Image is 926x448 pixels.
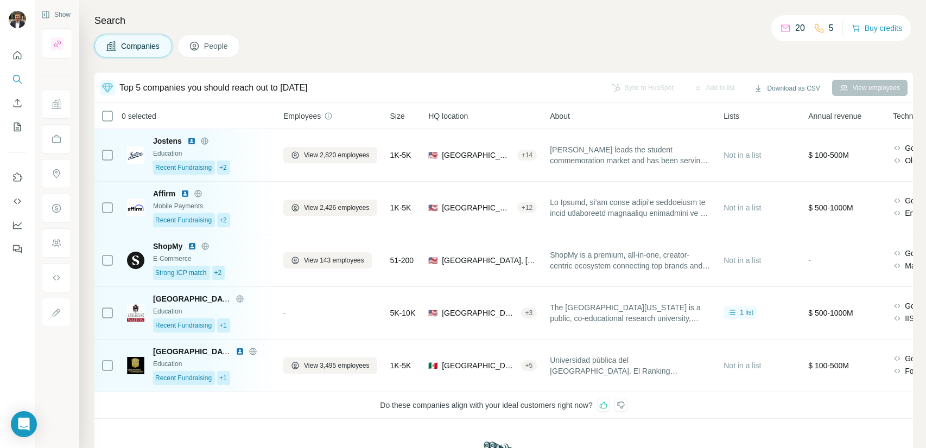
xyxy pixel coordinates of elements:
span: 1K-5K [390,360,411,371]
span: Strong ICP match [155,268,207,278]
span: +1 [219,321,227,330]
span: $ 100-500M [808,361,849,370]
button: Enrich CSV [9,93,26,113]
span: 51-200 [390,255,414,266]
span: Not in a list [724,203,761,212]
span: Not in a list [724,151,761,159]
span: HQ location [428,111,468,121]
span: +1 [219,373,227,383]
img: Logo of Jostens [127,146,144,164]
button: Use Surfe on LinkedIn [9,168,26,187]
span: View 3,495 employees [304,361,370,370]
div: Education [153,149,270,158]
span: Affirm [153,188,175,199]
span: 🇺🇸 [428,255,437,266]
img: LinkedIn logo [187,137,196,145]
span: IIS, [905,313,916,324]
span: Jostens [153,136,182,146]
img: LinkedIn logo [188,242,196,251]
span: 🇺🇸 [428,202,437,213]
span: Employees [283,111,321,121]
div: Mobile Payments [153,201,270,211]
span: Not in a list [724,361,761,370]
span: +2 [219,163,227,172]
span: - [808,256,811,265]
span: +2 [219,215,227,225]
span: [GEOGRAPHIC_DATA], [US_STATE] [442,308,516,318]
span: Size [390,111,405,121]
img: Avatar [9,11,26,28]
span: Universidad pública del [GEOGRAPHIC_DATA]. El Ranking Iberoamericano [PERSON_NAME] 2014, que clas... [550,355,711,376]
span: [GEOGRAPHIC_DATA], [US_STATE] [442,255,537,266]
span: $ 500-1000M [808,309,853,317]
button: View 143 employees [283,252,372,268]
p: 5 [829,22,834,35]
span: 1K-5K [390,202,411,213]
button: Use Surfe API [9,191,26,211]
span: The [GEOGRAPHIC_DATA][US_STATE] is a public, co-educational research university, providing underg... [550,302,711,324]
span: Recent Fundraising [155,373,212,383]
span: [GEOGRAPHIC_DATA], [US_STATE] [442,150,513,161]
div: + 5 [521,361,537,370]
p: 20 [795,22,805,35]
span: View 2,820 employees [304,150,370,160]
span: View 2,426 employees [304,203,370,213]
div: Do these companies align with your ideal customers right now? [94,392,913,419]
button: View 3,495 employees [283,357,377,374]
span: Lists [724,111,739,121]
span: $ 500-1000M [808,203,853,212]
div: Open Intercom Messenger [11,411,37,437]
span: About [550,111,570,121]
span: 🇺🇸 [428,150,437,161]
div: Top 5 companies you should reach out to [DATE] [119,81,308,94]
span: People [204,41,229,52]
span: Recent Fundraising [155,163,212,172]
button: Download as CSV [746,80,827,97]
div: + 12 [517,203,537,213]
span: View 143 employees [304,255,364,265]
span: 0 selected [122,111,156,121]
button: Feedback [9,239,26,259]
span: Annual revenue [808,111,861,121]
button: Quick start [9,46,26,65]
span: - [283,309,286,317]
span: [PERSON_NAME] leads the student commemoration market and has been serving local communities for o... [550,144,711,166]
span: [GEOGRAPHIC_DATA][US_STATE] [153,295,278,303]
div: + 14 [517,150,537,160]
span: 🇺🇸 [428,308,437,318]
span: Lo Ipsumd, si’am conse adipi’e seddoeiusm te incid utlaboreetd magnaaliqu enimadmini ve qui nostr... [550,197,711,219]
span: ShopMy [153,241,182,252]
span: Companies [121,41,161,52]
span: 5K-10K [390,308,416,318]
span: 1 list [740,308,753,317]
span: Recent Fundraising [155,215,212,225]
button: View 2,820 employees [283,147,377,163]
span: [GEOGRAPHIC_DATA], [GEOGRAPHIC_DATA] [442,360,516,371]
button: Search [9,69,26,89]
div: Education [153,306,270,316]
button: Dashboard [9,215,26,235]
span: 1K-5K [390,150,411,161]
img: Logo of ShopMy [127,252,144,269]
div: + 3 [521,308,537,318]
div: Education [153,359,270,369]
h4: Search [94,13,913,28]
img: Logo of Affirm [127,199,144,216]
button: My lists [9,117,26,137]
div: E-Commerce [153,254,270,264]
span: ShopMy is a premium, all-in-one, creator-centric ecosystem connecting top brands and influential ... [550,249,711,271]
img: LinkedIn logo [181,189,189,198]
img: Logo of University of Arkansas [127,304,144,322]
span: +2 [214,268,222,278]
span: [GEOGRAPHIC_DATA] [153,347,234,356]
img: LinkedIn logo [236,347,244,356]
span: Not in a list [724,256,761,265]
button: Buy credits [852,21,902,36]
span: $ 100-500M [808,151,849,159]
span: Recent Fundraising [155,321,212,330]
span: [GEOGRAPHIC_DATA] [442,202,513,213]
button: Show [34,7,78,23]
span: 🇲🇽 [428,360,437,371]
img: Logo of Universidad de Guanajuato [127,357,144,374]
button: View 2,426 employees [283,200,377,216]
